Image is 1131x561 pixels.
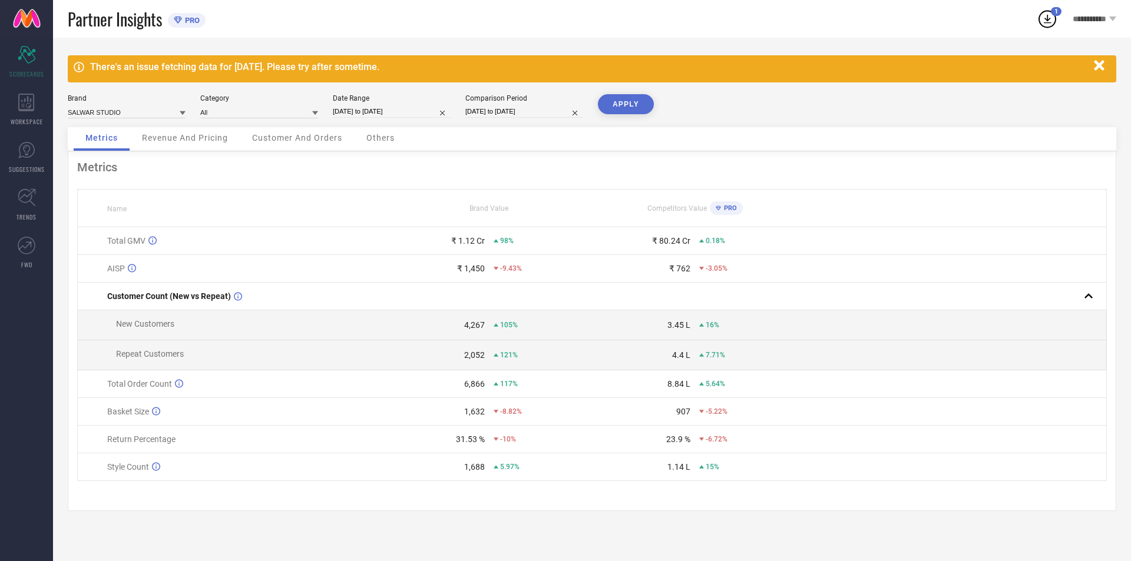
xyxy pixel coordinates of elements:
[500,463,520,471] span: 5.97%
[706,407,727,416] span: -5.22%
[182,16,200,25] span: PRO
[107,264,125,273] span: AISP
[464,407,485,416] div: 1,632
[465,94,583,102] div: Comparison Period
[598,94,654,114] button: APPLY
[333,105,451,118] input: Select date range
[469,204,508,213] span: Brand Value
[676,407,690,416] div: 907
[252,133,342,142] span: Customer And Orders
[706,264,727,273] span: -3.05%
[500,237,514,245] span: 98%
[721,204,737,212] span: PRO
[464,350,485,360] div: 2,052
[366,133,395,142] span: Others
[107,205,127,213] span: Name
[706,237,725,245] span: 0.18%
[68,7,162,31] span: Partner Insights
[465,105,583,118] input: Select comparison period
[500,264,522,273] span: -9.43%
[706,321,719,329] span: 16%
[706,380,725,388] span: 5.64%
[464,320,485,330] div: 4,267
[21,260,32,269] span: FWD
[457,264,485,273] div: ₹ 1,450
[107,462,149,472] span: Style Count
[142,133,228,142] span: Revenue And Pricing
[107,291,231,301] span: Customer Count (New vs Repeat)
[11,117,43,126] span: WORKSPACE
[85,133,118,142] span: Metrics
[1037,8,1058,29] div: Open download list
[652,236,690,245] div: ₹ 80.24 Cr
[107,407,149,416] span: Basket Size
[333,94,451,102] div: Date Range
[706,351,725,359] span: 7.71%
[667,462,690,472] div: 1.14 L
[9,69,44,78] span: SCORECARDS
[500,351,518,359] span: 121%
[500,380,518,388] span: 117%
[116,349,184,358] span: Repeat Customers
[666,434,690,444] div: 23.9 %
[464,462,485,472] div: 1,688
[706,463,719,471] span: 15%
[706,435,727,443] span: -6.72%
[667,320,690,330] div: 3.45 L
[500,407,522,416] span: -8.82%
[90,61,1088,72] div: There's an issue fetching data for [DATE]. Please try after sometime.
[116,319,174,328] span: New Customers
[464,379,485,389] div: 6,866
[500,435,516,443] span: -10%
[200,94,318,102] div: Category
[456,434,485,444] div: 31.53 %
[16,213,37,221] span: TRENDS
[500,321,518,329] span: 105%
[68,94,186,102] div: Brand
[107,236,145,245] span: Total GMV
[672,350,690,360] div: 4.4 L
[647,204,707,213] span: Competitors Value
[451,236,485,245] div: ₹ 1.12 Cr
[107,379,172,389] span: Total Order Count
[669,264,690,273] div: ₹ 762
[107,434,176,444] span: Return Percentage
[77,160,1107,174] div: Metrics
[1054,8,1058,15] span: 1
[9,165,45,174] span: SUGGESTIONS
[667,379,690,389] div: 8.84 L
